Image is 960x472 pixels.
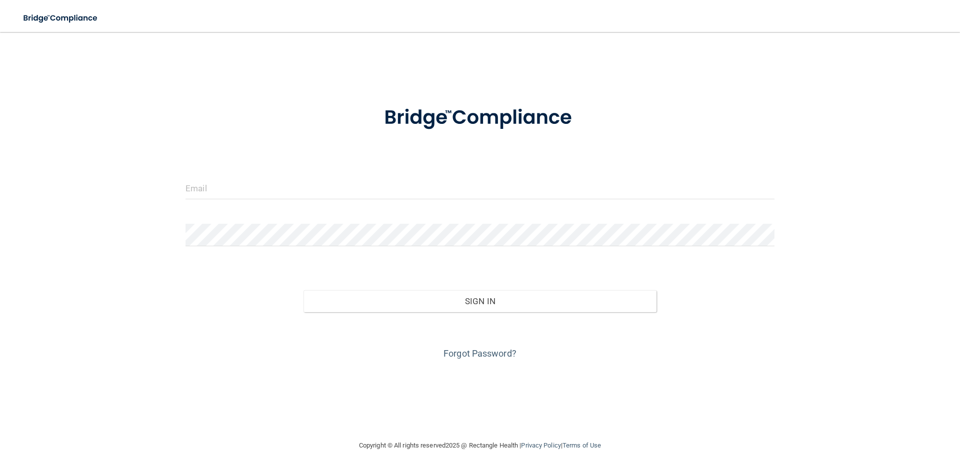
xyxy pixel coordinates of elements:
[363,92,596,144] img: bridge_compliance_login_screen.278c3ca4.svg
[443,348,516,359] a: Forgot Password?
[303,290,657,312] button: Sign In
[185,177,774,199] input: Email
[15,8,107,28] img: bridge_compliance_login_screen.278c3ca4.svg
[297,430,662,462] div: Copyright © All rights reserved 2025 @ Rectangle Health | |
[562,442,601,449] a: Terms of Use
[521,442,560,449] a: Privacy Policy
